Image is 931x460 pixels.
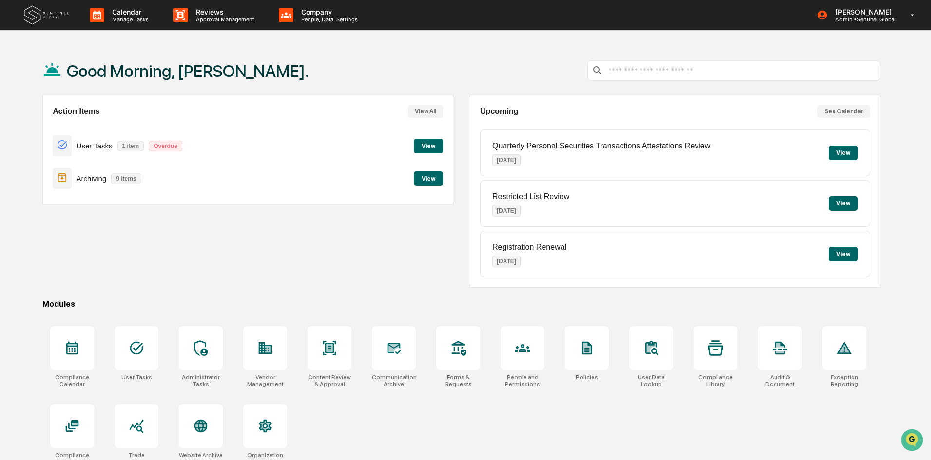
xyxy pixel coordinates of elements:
a: View [414,173,443,183]
h2: Action Items [53,107,99,116]
div: User Tasks [121,374,152,381]
span: Data Lookup [19,141,61,151]
button: View [829,247,858,261]
p: Reviews [188,8,259,16]
p: User Tasks [77,142,113,150]
img: 1746055101610-c473b297-6a78-478c-a979-82029cc54cd1 [10,74,27,92]
div: Audit & Document Logs [758,374,802,387]
div: Forms & Requests [436,374,480,387]
p: Overdue [149,141,182,151]
p: 1 item [117,141,144,151]
div: Communications Archive [372,374,416,387]
p: Restricted List Review [492,192,569,201]
p: People, Data, Settings [293,16,363,23]
div: Website Archive [179,452,223,459]
p: Admin • Sentinel Global [828,16,896,23]
div: We're available if you need us! [33,84,123,92]
div: 🖐️ [10,124,18,131]
p: How can we help? [10,20,177,36]
h1: Good Morning, [PERSON_NAME]. [67,61,309,81]
iframe: Open customer support [900,428,926,454]
p: Archiving [77,174,107,183]
div: Compliance Calendar [50,374,94,387]
div: Compliance Library [694,374,737,387]
p: Quarterly Personal Securities Transactions Attestations Review [492,142,710,150]
p: Manage Tasks [104,16,154,23]
p: Registration Renewal [492,243,566,252]
button: See Calendar [817,105,870,118]
div: 🔎 [10,142,18,150]
a: 🔎Data Lookup [6,137,65,155]
span: Attestations [80,123,121,132]
button: Start new chat [166,77,177,89]
button: View [829,146,858,160]
div: Administrator Tasks [179,374,223,387]
div: Vendor Management [243,374,287,387]
a: View [414,141,443,150]
p: 9 items [111,173,141,184]
a: 🗄️Attestations [67,119,125,136]
img: logo [23,5,70,25]
p: [PERSON_NAME] [828,8,896,16]
h2: Upcoming [480,107,518,116]
div: Content Review & Approval [308,374,351,387]
button: View All [408,105,443,118]
button: View [414,139,443,153]
div: Policies [576,374,598,381]
div: Exception Reporting [822,374,866,387]
div: User Data Lookup [629,374,673,387]
p: Approval Management [188,16,259,23]
p: [DATE] [492,154,521,166]
div: Start new chat [33,74,160,84]
div: People and Permissions [501,374,544,387]
div: Modules [42,299,880,309]
p: [DATE] [492,256,521,267]
p: [DATE] [492,205,521,217]
span: Preclearance [19,123,63,132]
button: View [829,196,858,211]
span: Pylon [97,165,118,172]
div: 🗄️ [71,124,78,131]
a: 🖐️Preclearance [6,119,67,136]
p: Calendar [104,8,154,16]
a: Powered byPylon [69,165,118,172]
p: Company [293,8,363,16]
button: View [414,171,443,186]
